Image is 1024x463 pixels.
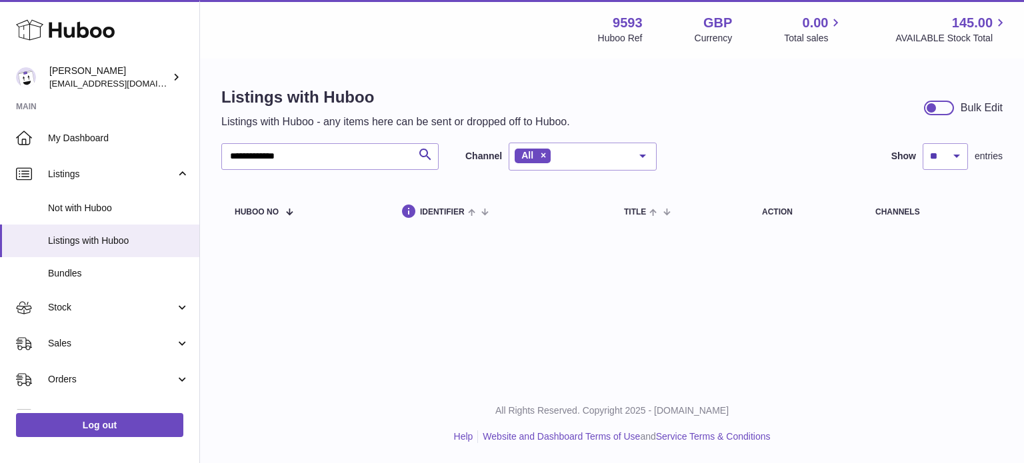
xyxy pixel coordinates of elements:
[420,208,465,217] span: identifier
[613,14,643,32] strong: 9593
[221,115,570,129] p: Listings with Huboo - any items here can be sent or dropped off to Huboo.
[975,150,1003,163] span: entries
[656,431,771,442] a: Service Terms & Conditions
[16,67,36,87] img: internalAdmin-9593@internal.huboo.com
[952,14,993,32] span: 145.00
[235,208,279,217] span: Huboo no
[598,32,643,45] div: Huboo Ref
[961,101,1003,115] div: Bulk Edit
[48,168,175,181] span: Listings
[891,150,916,163] label: Show
[784,32,843,45] span: Total sales
[454,431,473,442] a: Help
[695,32,733,45] div: Currency
[16,413,183,437] a: Log out
[895,14,1008,45] a: 145.00 AVAILABLE Stock Total
[48,301,175,314] span: Stock
[48,202,189,215] span: Not with Huboo
[784,14,843,45] a: 0.00 Total sales
[48,409,189,422] span: Usage
[48,337,175,350] span: Sales
[875,208,989,217] div: channels
[478,430,770,443] li: and
[49,78,196,89] span: [EMAIL_ADDRESS][DOMAIN_NAME]
[521,150,533,161] span: All
[48,267,189,280] span: Bundles
[624,208,646,217] span: title
[465,150,502,163] label: Channel
[483,431,640,442] a: Website and Dashboard Terms of Use
[703,14,732,32] strong: GBP
[211,404,1013,417] p: All Rights Reserved. Copyright 2025 - [DOMAIN_NAME]
[48,132,189,145] span: My Dashboard
[895,32,1008,45] span: AVAILABLE Stock Total
[49,65,169,90] div: [PERSON_NAME]
[803,14,829,32] span: 0.00
[48,373,175,386] span: Orders
[221,87,570,108] h1: Listings with Huboo
[48,234,189,247] span: Listings with Huboo
[762,208,849,217] div: action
